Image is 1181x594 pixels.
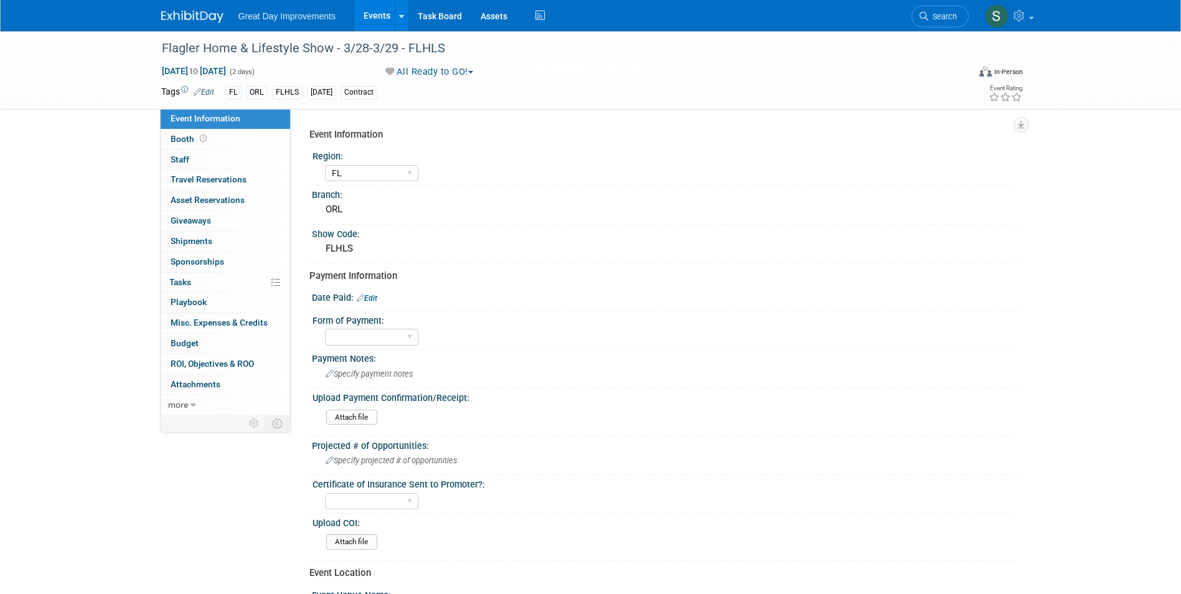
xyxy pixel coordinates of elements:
div: Event Location [309,567,1011,580]
span: Great Day Improvements [238,11,336,21]
div: ORL [246,86,268,99]
a: Tasks [161,273,290,293]
a: Event Information [161,109,290,129]
span: Budget [171,338,199,348]
div: Contract [341,86,377,99]
div: Upload COI: [313,514,1015,529]
span: Booth not reserved yet [197,134,209,143]
div: Projected # of Opportunities: [312,436,1020,452]
a: more [161,395,290,415]
div: Flagler Home & Lifestyle Show - 3/28-3/29 - FLHLS [158,37,950,60]
span: [DATE] [DATE] [161,65,227,77]
a: Attachments [161,375,290,395]
span: (2 days) [228,68,255,76]
a: Edit [194,88,214,97]
a: Search [911,6,969,27]
a: Edit [357,294,377,303]
span: Event Information [171,113,240,123]
div: Form of Payment: [313,311,1015,327]
span: Asset Reservations [171,195,245,205]
div: ORL [321,200,1011,219]
div: Event Format [895,65,1023,83]
span: Staff [171,154,189,164]
div: Date Paid: [312,288,1020,304]
a: Sponsorships [161,252,290,272]
a: Asset Reservations [161,191,290,210]
div: Payment Notes: [312,349,1020,365]
td: Personalize Event Tab Strip [243,415,265,431]
div: In-Person [994,67,1023,77]
div: Certificate of Insurance Sent to Promoter?: [313,475,1015,491]
div: Event Information [309,128,1011,141]
span: Giveaways [171,215,211,225]
div: Upload Payment Confirmation/Receipt: [313,389,1015,404]
span: Misc. Expenses & Credits [171,318,268,328]
span: Sponsorships [171,257,224,266]
a: Misc. Expenses & Credits [161,313,290,333]
span: to [188,66,200,76]
a: ROI, Objectives & ROO [161,354,290,374]
span: Attachments [171,379,220,389]
a: Playbook [161,293,290,313]
td: Toggle Event Tabs [265,415,290,431]
img: ExhibitDay [161,11,223,23]
span: Search [928,12,957,21]
img: Format-Inperson.png [979,67,992,77]
td: Tags [161,85,214,100]
a: Shipments [161,232,290,252]
span: Booth [171,134,209,144]
span: Travel Reservations [171,174,247,184]
div: FL [225,86,242,99]
span: Playbook [171,297,207,307]
div: FLHLS [321,239,1011,258]
a: Staff [161,150,290,170]
a: Booth [161,130,290,149]
div: Region: [313,147,1015,163]
span: Specify projected # of opportunities [326,456,457,465]
a: Budget [161,334,290,354]
span: more [168,400,188,410]
img: Sha'Nautica Sales [985,4,1009,28]
button: All Ready to GO! [381,65,478,78]
span: Shipments [171,236,212,246]
span: Tasks [169,277,191,287]
div: Event Rating [989,85,1022,92]
a: Travel Reservations [161,170,290,190]
div: [DATE] [307,86,336,99]
span: Specify payment notes [326,369,413,379]
div: Branch: [312,186,1020,201]
a: Giveaways [161,211,290,231]
div: Payment Information [309,270,1011,283]
div: Show Code: [312,225,1020,240]
span: ROI, Objectives & ROO [171,359,254,369]
div: FLHLS [272,86,303,99]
